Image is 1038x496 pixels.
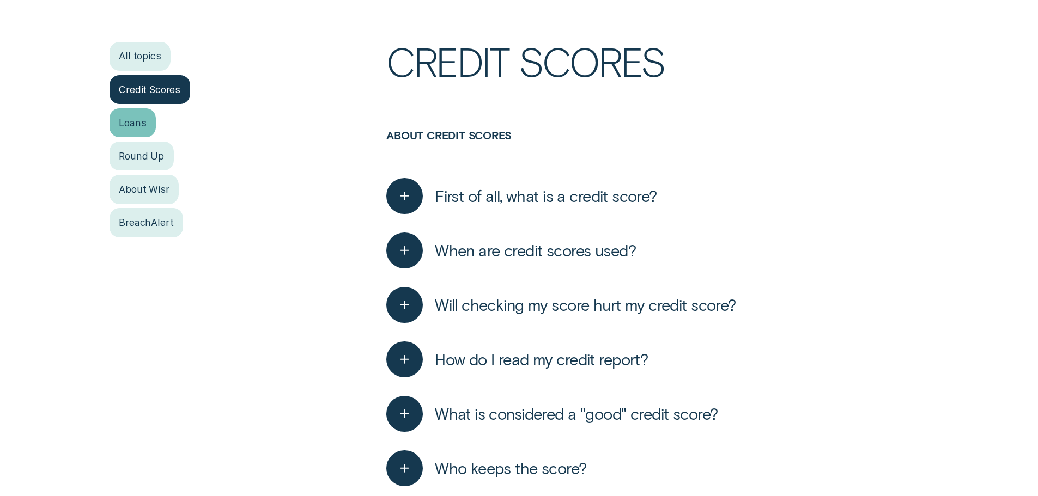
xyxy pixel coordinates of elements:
span: First of all, what is a credit score? [435,186,657,206]
button: What is considered a "good" credit score? [386,396,718,432]
h1: Credit Scores [386,42,928,129]
span: When are credit scores used? [435,241,636,260]
button: How do I read my credit report? [386,341,648,378]
span: How do I read my credit report? [435,350,648,369]
span: Will checking my score hurt my credit score? [435,295,736,315]
a: About Wisr [110,175,179,204]
a: BreachAlert [110,208,184,237]
span: Who keeps the score? [435,458,586,478]
a: All topics [110,42,171,71]
a: Round Up [110,142,174,170]
button: First of all, what is a credit score? [386,178,657,215]
button: Will checking my score hurt my credit score? [386,287,736,323]
button: Who keeps the score? [386,450,586,487]
button: When are credit scores used? [386,232,636,269]
h3: About credit scores [386,129,928,169]
a: Credit Scores [110,75,190,104]
a: Loans [110,108,156,137]
span: What is considered a "good" credit score? [435,404,718,424]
